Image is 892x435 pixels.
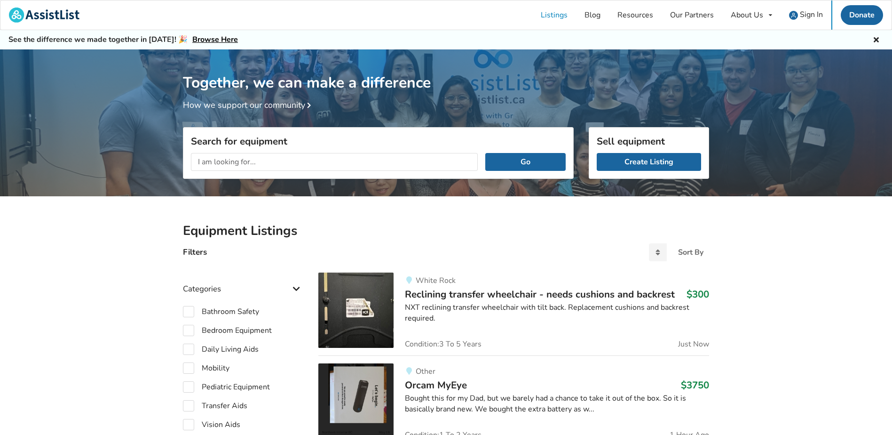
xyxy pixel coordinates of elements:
[191,135,566,147] h3: Search for equipment
[183,381,270,393] label: Pediatric Equipment
[318,273,394,348] img: mobility-reclining transfer wheelchair - needs cushions and backrest
[841,5,883,25] a: Donate
[678,249,703,256] div: Sort By
[183,419,240,430] label: Vision Aids
[9,8,79,23] img: assistlist-logo
[405,302,709,324] div: NXT reclining transfer wheelchair with tilt back. Replacement cushions and backrest required.
[597,153,701,171] a: Create Listing
[781,0,831,30] a: user icon Sign In
[183,247,207,258] h4: Filters
[678,340,709,348] span: Just Now
[8,35,238,45] h5: See the difference we made together in [DATE]! 🎉
[800,9,823,20] span: Sign In
[662,0,722,30] a: Our Partners
[183,325,272,336] label: Bedroom Equipment
[731,11,763,19] div: About Us
[609,0,662,30] a: Resources
[576,0,609,30] a: Blog
[183,49,709,92] h1: Together, we can make a difference
[183,306,259,317] label: Bathroom Safety
[789,11,798,20] img: user icon
[405,379,467,392] span: Orcam MyEye
[183,265,303,298] div: Categories
[405,340,482,348] span: Condition: 3 To 5 Years
[405,393,709,415] div: Bought this for my Dad, but we barely had a chance to take it out of the box. So it is basically ...
[597,135,701,147] h3: Sell equipment
[485,153,566,171] button: Go
[183,99,315,111] a: How we support our community
[183,344,259,355] label: Daily Living Aids
[532,0,576,30] a: Listings
[318,273,709,355] a: mobility-reclining transfer wheelchair - needs cushions and backrestWhite RockReclining transfer ...
[416,275,456,286] span: White Rock
[183,400,247,411] label: Transfer Aids
[183,362,229,374] label: Mobility
[416,366,435,377] span: Other
[687,288,709,300] h3: $300
[183,223,709,239] h2: Equipment Listings
[405,288,675,301] span: Reclining transfer wheelchair - needs cushions and backrest
[191,153,478,171] input: I am looking for...
[192,34,238,45] a: Browse Here
[681,379,709,391] h3: $3750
